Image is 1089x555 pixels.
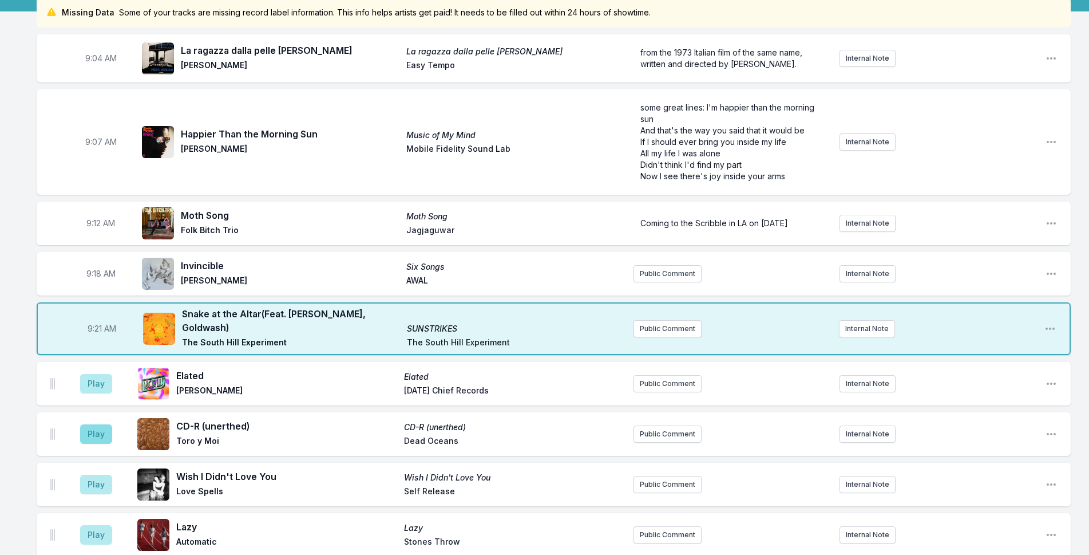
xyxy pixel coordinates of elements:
[181,127,399,141] span: Happier Than the Morning Sun
[640,160,742,170] span: Didn't think I'd find my part
[176,470,397,483] span: Wish I Didn't Love You
[85,53,117,64] span: Timestamp
[182,307,400,334] span: Snake at the Altar (Feat. [PERSON_NAME], Goldwash)
[633,476,702,493] button: Public Comment
[80,374,112,393] button: Play
[839,375,896,392] button: Internal Note
[640,103,817,124] span: some great lines: I'm happier than the morning sun
[1046,479,1057,490] button: Open playlist item options
[181,60,399,73] span: [PERSON_NAME]
[839,265,896,282] button: Internal Note
[407,337,625,351] span: The South Hill Experiment
[404,371,625,383] span: Elated
[85,136,117,148] span: Timestamp
[404,435,625,449] span: Dead Oceans
[633,375,702,392] button: Public Comment
[142,42,174,74] img: La ragazza dalla pelle di luna
[137,469,169,501] img: Wish I Didn't Love You
[142,126,174,158] img: Music of My Mind
[86,218,115,229] span: Timestamp
[404,472,625,483] span: Wish I Didn't Love You
[142,207,174,239] img: Moth Song
[176,385,397,399] span: [PERSON_NAME]
[404,486,625,499] span: Self Release
[50,378,55,389] img: Drag Handle
[181,259,399,273] span: Invincible
[640,148,720,158] span: All my life I was alone
[88,323,116,334] span: Timestamp
[1046,428,1057,440] button: Open playlist item options
[839,133,896,151] button: Internal Note
[406,143,625,157] span: Mobile Fidelity Sound Lab
[633,320,702,337] button: Public Comment
[406,60,625,73] span: Easy Tempo
[839,426,896,443] button: Internal Note
[407,323,625,334] span: SUNSTRIKES
[633,426,702,443] button: Public Comment
[137,418,169,450] img: CD-R (unerthed)
[80,424,112,444] button: Play
[839,526,896,544] button: Internal Note
[1046,136,1057,148] button: Open playlist item options
[143,313,175,345] img: SUNSTRIKES
[80,525,112,545] button: Play
[181,275,399,289] span: [PERSON_NAME]
[119,7,651,18] span: Some of your tracks are missing record label information. This info helps artists get paid! It ne...
[182,337,400,351] span: The South Hill Experiment
[404,522,625,534] span: Lazy
[406,275,625,289] span: AWAL
[404,422,625,433] span: CD-R (unerthed)
[640,137,786,147] span: If I should ever bring you inside my life
[1046,529,1057,541] button: Open playlist item options
[181,225,399,238] span: Folk Bitch Trio
[176,520,397,534] span: Lazy
[137,368,169,400] img: Elated
[406,211,625,222] span: Moth Song
[1044,323,1056,334] button: Open playlist item options
[1046,268,1057,280] button: Open playlist item options
[406,46,625,57] span: La ragazza dalla pelle [PERSON_NAME]
[176,419,397,433] span: CD-R (unerthed)
[181,143,399,157] span: [PERSON_NAME]
[176,536,397,550] span: Automatic
[640,218,788,228] span: Coming to the Scribble in LA on [DATE]
[640,48,805,69] span: from the 1973 Italian film of the same name, written and directed by [PERSON_NAME].
[50,479,55,490] img: Drag Handle
[137,519,169,551] img: Lazy
[1046,53,1057,64] button: Open playlist item options
[406,225,625,238] span: Jagjaguwar
[176,369,397,383] span: Elated
[406,129,625,141] span: Music of My Mind
[1046,378,1057,389] button: Open playlist item options
[86,268,116,280] span: Timestamp
[406,261,625,273] span: Six Songs
[839,50,896,67] button: Internal Note
[404,536,625,550] span: Stones Throw
[640,171,785,181] span: Now I see there's joy inside your arms
[839,476,896,493] button: Internal Note
[50,428,55,440] img: Drag Handle
[176,435,397,449] span: Toro y Moi
[839,215,896,232] button: Internal Note
[640,125,805,135] span: And that's the way you said that it would be
[181,208,399,222] span: Moth Song
[80,475,112,494] button: Play
[633,526,702,544] button: Public Comment
[142,258,174,290] img: Six Songs
[50,529,55,541] img: Drag Handle
[181,44,399,57] span: La ragazza dalla pelle [PERSON_NAME]
[1046,218,1057,229] button: Open playlist item options
[176,486,397,499] span: Love Spells
[839,320,895,337] button: Internal Note
[62,7,114,18] span: Missing Data
[404,385,625,399] span: [DATE] Chief Records
[633,265,702,282] button: Public Comment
